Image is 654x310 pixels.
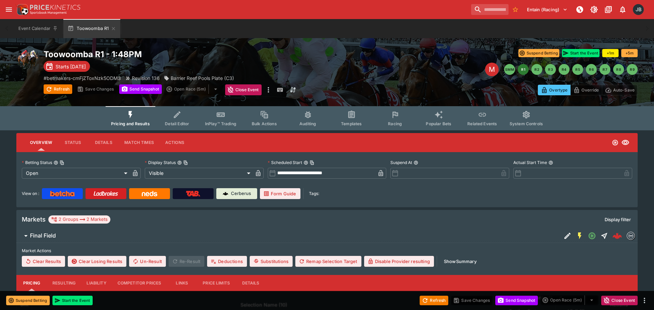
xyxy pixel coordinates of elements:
button: Start the Event [52,296,93,305]
span: System Controls [510,121,543,126]
button: Status [58,134,88,151]
span: Related Events [467,121,497,126]
div: split button [541,295,598,305]
span: Templates [341,121,362,126]
div: Barrier Reef Pools Plate (C3) [164,75,234,82]
h6: Final Field [30,232,56,239]
button: R4 [559,64,570,75]
img: PriceKinetics [30,5,80,10]
span: Popular Bets [426,121,451,126]
input: search [471,4,509,15]
p: Starts [DATE] [56,63,86,70]
button: Close Event [225,84,262,95]
div: Josh Brown [633,4,644,15]
p: Overtype [549,86,567,94]
button: Suspend At [414,160,418,165]
button: SGM Enabled [574,230,586,242]
div: Open [22,168,130,179]
button: Start the Event [562,49,599,57]
img: TabNZ [186,191,200,196]
a: c68709b2-a9bc-4fed-a619-569c2e5bd30e [610,229,624,243]
button: NOT Connected to PK [574,3,586,16]
svg: Open [612,139,619,146]
div: 2 Groups 2 Markets [51,215,108,224]
button: Final Field [16,229,561,243]
button: ShowSummary [440,256,481,267]
span: Bulk Actions [252,121,277,126]
button: Disable Provider resulting [364,256,434,267]
svg: Visible [621,138,629,147]
button: Copy To Clipboard [310,160,314,165]
img: Ladbrokes [93,191,118,196]
button: Overview [25,134,58,151]
button: Event Calendar [14,19,62,38]
button: Edit Detail [561,230,574,242]
span: InPlay™ Trading [205,121,236,126]
button: SMM [504,64,515,75]
button: R8 [613,64,624,75]
img: Cerberus [223,191,228,196]
button: R3 [545,64,556,75]
div: Event type filters [106,106,548,130]
p: Actual Start Time [513,160,547,165]
button: Betting StatusCopy To Clipboard [53,160,58,165]
button: Refresh [44,84,72,94]
button: Suspend Betting [518,49,559,57]
button: Send Snapshot [119,84,162,94]
button: Copy To Clipboard [183,160,188,165]
button: Override [570,85,602,95]
button: Match Times [119,134,159,151]
button: Documentation [602,3,614,16]
button: Remap Selection Target [295,256,361,267]
button: Liability [81,275,112,291]
button: Suspend Betting [6,296,50,305]
button: Auto-Save [602,85,638,95]
button: Overtype [538,85,571,95]
button: Competitor Prices [112,275,167,291]
button: Notifications [617,3,629,16]
button: Details [235,275,266,291]
button: Refresh [420,296,448,305]
button: Details [88,134,119,151]
button: Links [167,275,197,291]
p: Cerberus [231,190,251,197]
img: betmakers [627,232,635,240]
h2: Copy To Clipboard [44,49,341,60]
button: Clear Results [22,256,65,267]
button: Toowoomba R1 [63,19,120,38]
div: Start From [538,85,638,95]
img: Betcha [50,191,75,196]
h5: Markets [22,215,46,223]
button: No Bookmarks [510,4,521,15]
button: Pricing [16,275,47,291]
nav: pagination navigation [504,64,638,75]
div: Edit Meeting [485,63,499,76]
button: Actual Start Time [548,160,553,165]
img: logo-cerberus--red.svg [612,231,622,241]
button: R7 [599,64,610,75]
img: Sportsbook Management [30,11,67,14]
span: Detail Editor [165,121,189,126]
img: PriceKinetics Logo [15,3,29,16]
button: Actions [159,134,190,151]
button: Deductions [207,256,247,267]
div: split button [165,84,222,94]
button: more [264,84,272,95]
img: horse_racing.png [16,49,38,71]
p: Revision 136 [132,75,160,82]
span: Auditing [299,121,316,126]
label: Tags: [309,188,319,199]
button: Close Event [601,296,638,305]
span: Pricing and Results [111,121,150,126]
label: View on : [22,188,39,199]
button: Josh Brown [631,2,646,17]
svg: Open [588,232,596,240]
img: Neds [142,191,157,196]
button: open drawer [3,3,15,16]
button: R6 [586,64,597,75]
button: Resulting [47,275,81,291]
p: Override [581,86,599,94]
button: Copy To Clipboard [60,160,64,165]
button: Un-Result [129,256,166,267]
